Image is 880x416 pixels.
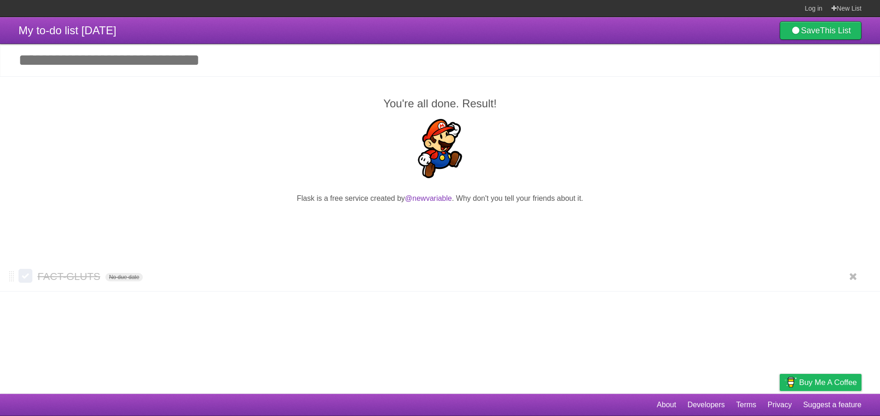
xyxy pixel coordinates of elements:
[820,26,851,35] b: This List
[105,273,143,281] span: No due date
[405,194,452,202] a: @newvariable
[803,396,862,414] a: Suggest a feature
[657,396,676,414] a: About
[18,95,862,112] h2: You're all done. Result!
[37,271,103,282] span: FACT-GLUTS
[768,396,792,414] a: Privacy
[780,374,862,391] a: Buy me a coffee
[18,24,116,37] span: My to-do list [DATE]
[784,374,797,390] img: Buy me a coffee
[18,193,862,204] p: Flask is a free service created by . Why don't you tell your friends about it.
[799,374,857,391] span: Buy me a coffee
[410,119,470,178] img: Super Mario
[687,396,725,414] a: Developers
[780,21,862,40] a: SaveThis List
[18,269,32,283] label: Done
[423,216,457,229] iframe: X Post Button
[736,396,757,414] a: Terms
